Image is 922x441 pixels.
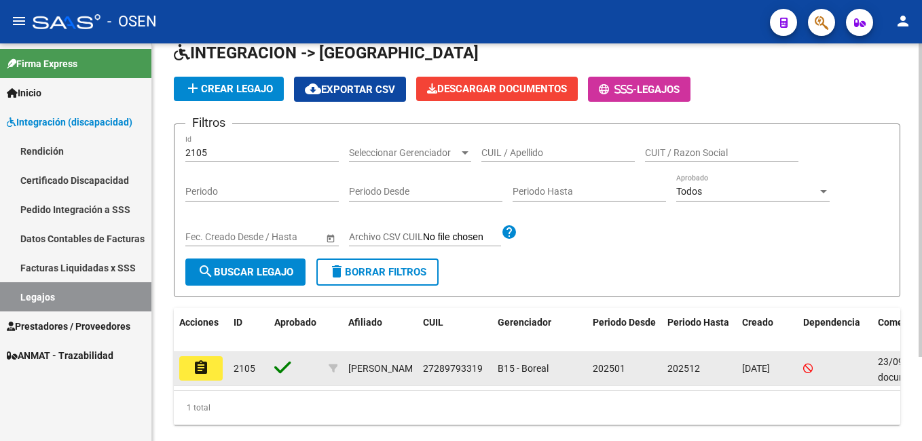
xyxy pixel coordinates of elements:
[305,81,321,97] mat-icon: cloud_download
[174,308,228,353] datatable-header-cell: Acciones
[198,266,293,278] span: Buscar Legajo
[423,231,501,244] input: Archivo CSV CUIL
[667,317,729,328] span: Periodo Hasta
[305,83,395,96] span: Exportar CSV
[676,186,702,197] span: Todos
[501,224,517,240] mat-icon: help
[228,308,269,353] datatable-header-cell: ID
[593,317,656,328] span: Periodo Desde
[343,308,418,353] datatable-header-cell: Afiliado
[895,13,911,29] mat-icon: person
[742,363,770,374] span: [DATE]
[737,308,798,353] datatable-header-cell: Creado
[198,263,214,280] mat-icon: search
[7,348,113,363] span: ANMAT - Trazabilidad
[174,43,479,62] span: INTEGRACION -> [GEOGRAPHIC_DATA]
[593,363,625,374] span: 202501
[742,317,773,328] span: Creado
[323,231,337,245] button: Open calendar
[185,231,235,243] input: Fecha inicio
[637,83,680,96] span: Legajos
[416,77,578,101] button: Descargar Documentos
[274,317,316,328] span: Aprobado
[185,83,273,95] span: Crear Legajo
[803,317,860,328] span: Dependencia
[348,361,421,377] div: [PERSON_NAME]
[329,263,345,280] mat-icon: delete
[667,363,700,374] span: 202512
[246,231,313,243] input: Fecha fin
[7,319,130,334] span: Prestadores / Proveedores
[179,317,219,328] span: Acciones
[193,360,209,376] mat-icon: assignment
[234,363,255,374] span: 2105
[174,391,900,425] div: 1 total
[348,317,382,328] span: Afiliado
[174,77,284,101] button: Crear Legajo
[316,258,439,286] button: Borrar Filtros
[498,317,551,328] span: Gerenciador
[423,363,483,374] span: 27289793319
[7,56,77,71] span: Firma Express
[427,83,567,95] span: Descargar Documentos
[492,308,587,353] datatable-header-cell: Gerenciador
[269,308,323,353] datatable-header-cell: Aprobado
[599,83,637,96] span: -
[418,308,492,353] datatable-header-cell: CUIL
[107,7,157,37] span: - OSEN
[185,80,201,96] mat-icon: add
[798,308,872,353] datatable-header-cell: Dependencia
[185,258,306,286] button: Buscar Legajo
[7,85,41,100] span: Inicio
[349,147,459,159] span: Seleccionar Gerenciador
[349,231,423,242] span: Archivo CSV CUIL
[294,77,406,102] button: Exportar CSV
[423,317,443,328] span: CUIL
[234,317,242,328] span: ID
[185,113,232,132] h3: Filtros
[587,308,662,353] datatable-header-cell: Periodo Desde
[588,77,690,102] button: -Legajos
[7,115,132,130] span: Integración (discapacidad)
[329,266,426,278] span: Borrar Filtros
[662,308,737,353] datatable-header-cell: Periodo Hasta
[11,13,27,29] mat-icon: menu
[498,363,549,374] span: B15 - Boreal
